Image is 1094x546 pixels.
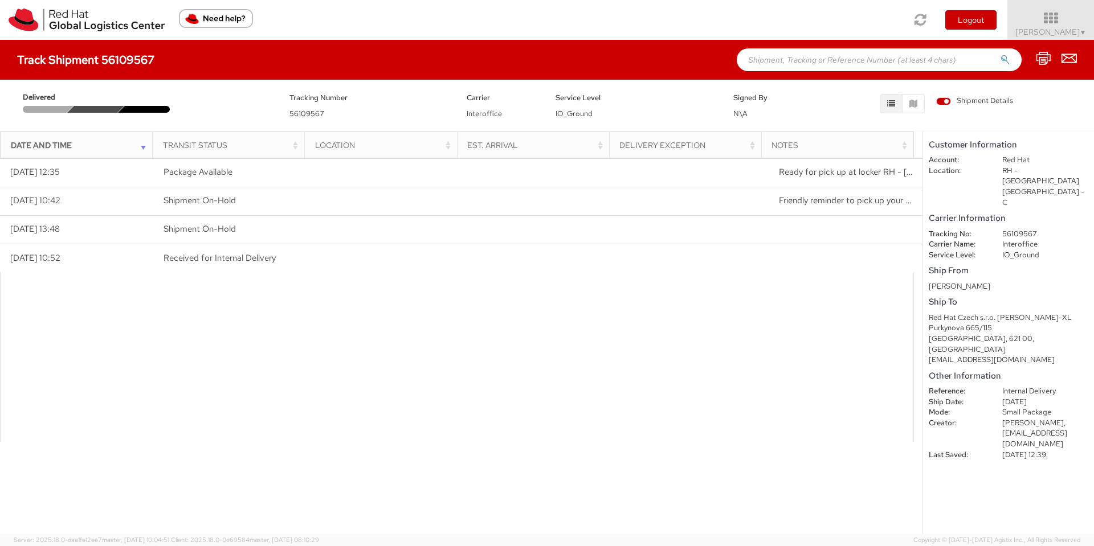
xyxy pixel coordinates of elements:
span: [PERSON_NAME] [1015,27,1087,37]
h5: Carrier Information [929,214,1088,223]
span: Package Available [164,166,232,178]
button: Need help? [179,9,253,28]
span: [PERSON_NAME], [1002,418,1066,428]
h5: Ship To [929,297,1088,307]
span: Client: 2025.18.0-0e69584 [171,536,319,544]
span: 56109567 [289,109,324,118]
h5: Other Information [929,371,1088,381]
h5: Ship From [929,266,1088,276]
div: [EMAIL_ADDRESS][DOMAIN_NAME] [929,355,1088,366]
h5: Tracking Number [289,94,450,102]
div: Transit Status [163,139,301,151]
dt: Carrier Name: [920,239,994,250]
span: N\A [733,109,748,118]
span: master, [DATE] 08:10:29 [250,536,319,544]
dt: Service Level: [920,250,994,261]
span: master, [DATE] 10:04:51 [102,536,169,544]
span: Copyright © [DATE]-[DATE] Agistix Inc., All Rights Reserved [913,536,1080,545]
dt: Tracking No: [920,229,994,240]
h4: Track Shipment 56109567 [17,54,154,66]
span: IO_Ground [556,109,593,118]
div: Notes [771,139,910,151]
dt: Ship Date: [920,397,994,408]
dt: Reference: [920,386,994,397]
span: Received for Internal Delivery [164,252,276,264]
button: Logout [945,10,997,30]
h5: Service Level [556,94,716,102]
dt: Mode: [920,407,994,418]
div: [GEOGRAPHIC_DATA], 621 00, [GEOGRAPHIC_DATA] [929,334,1088,355]
h5: Customer Information [929,140,1088,150]
span: Shipment Details [936,96,1013,106]
img: rh-logistics-00dfa346123c4ec078e1.svg [9,9,165,31]
div: Delivery Exception [619,139,758,151]
div: Location [315,139,454,151]
label: Shipment Details [936,96,1013,108]
div: Date and Time [11,139,149,151]
div: Est. Arrival [467,139,606,151]
div: Purkynova 665/115 [929,323,1088,334]
div: [PERSON_NAME] [929,281,1088,292]
span: Server: 2025.18.0-daa1fe12ee7 [14,536,169,544]
dt: Creator: [920,418,994,429]
span: ▼ [1080,28,1087,37]
span: Ready for pick up at locker RH - Brno TPB-C-76 [779,166,1034,178]
dt: Account: [920,155,994,166]
dt: Last Saved: [920,450,994,461]
dt: Location: [920,166,994,176]
h5: Signed By [733,94,805,102]
span: Delivered [23,92,72,103]
span: Shipment On-Hold [164,223,236,235]
span: Interoffice [467,109,502,118]
input: Shipment, Tracking or Reference Number (at least 4 chars) [737,48,1022,71]
h5: Carrier [467,94,538,102]
span: Shipment On-Hold [164,195,236,206]
div: Red Hat Czech s.r.o. [PERSON_NAME]-XL [929,313,1088,323]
